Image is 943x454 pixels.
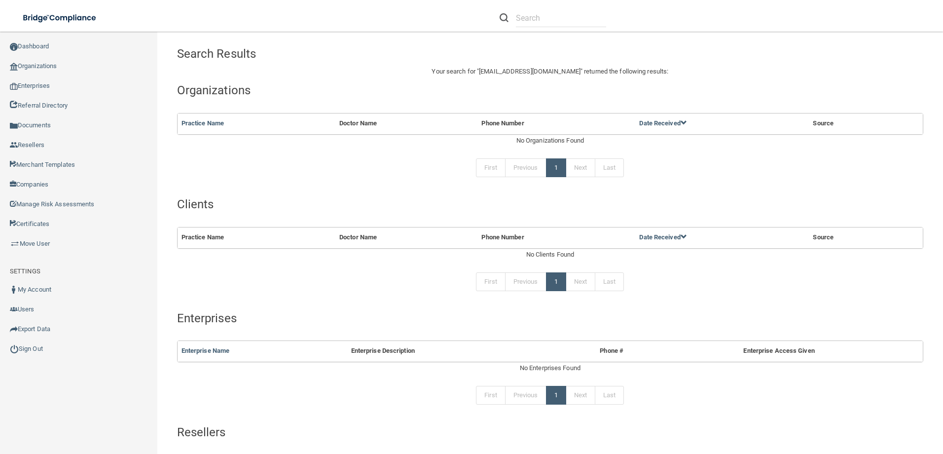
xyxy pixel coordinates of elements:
span: [EMAIL_ADDRESS][DOMAIN_NAME] [479,68,580,75]
img: icon-export.b9366987.png [10,325,18,333]
label: SETTINGS [10,265,40,277]
a: First [476,386,506,405]
img: ic_reseller.de258add.png [10,141,18,149]
iframe: Drift Widget Chat Controller [772,384,931,423]
th: Phone Number [477,113,635,134]
a: Next [566,272,595,291]
h4: Resellers [177,426,923,439]
img: ic_dashboard_dark.d01f4a41.png [10,43,18,51]
a: Previous [505,158,546,177]
img: bridge_compliance_login_screen.278c3ca4.svg [15,8,106,28]
a: 1 [546,272,566,291]
th: Source [809,227,898,248]
a: Date Received [639,233,687,241]
h4: Enterprises [177,312,923,325]
a: First [476,158,506,177]
th: Phone # [564,341,659,361]
h4: Organizations [177,84,923,97]
a: Enterprise Name [181,347,230,354]
img: organization-icon.f8decf85.png [10,63,18,71]
img: enterprise.0d942306.png [10,83,18,90]
th: Enterprise Description [347,341,564,361]
a: Practice Name [181,119,224,127]
th: Practice Name [178,227,335,248]
th: Phone Number [477,227,635,248]
a: Next [566,158,595,177]
a: Last [595,158,624,177]
th: Enterprise Access Given [659,341,899,361]
div: No Clients Found [177,249,923,261]
img: ic_user_dark.df1a06c3.png [10,286,18,294]
img: icon-documents.8dae5593.png [10,122,18,130]
a: Previous [505,386,546,405]
img: briefcase.64adab9b.png [10,239,20,249]
th: Doctor Name [335,113,477,134]
th: Source [809,113,898,134]
a: Next [566,386,595,405]
th: Doctor Name [335,227,477,248]
input: Search [516,9,606,27]
a: Previous [505,272,546,291]
img: ic-search.3b580494.png [500,13,508,22]
div: No Organizations Found [177,135,923,147]
a: First [476,272,506,291]
img: ic_power_dark.7ecde6b1.png [10,344,19,353]
img: icon-users.e205127d.png [10,305,18,313]
a: 1 [546,386,566,405]
a: Last [595,386,624,405]
a: Date Received [639,119,687,127]
a: 1 [546,158,566,177]
p: Your search for " " returned the following results: [177,66,923,77]
h4: Clients [177,198,923,211]
a: Last [595,272,624,291]
h4: Search Results [177,47,479,60]
div: No Enterprises Found [177,362,923,374]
